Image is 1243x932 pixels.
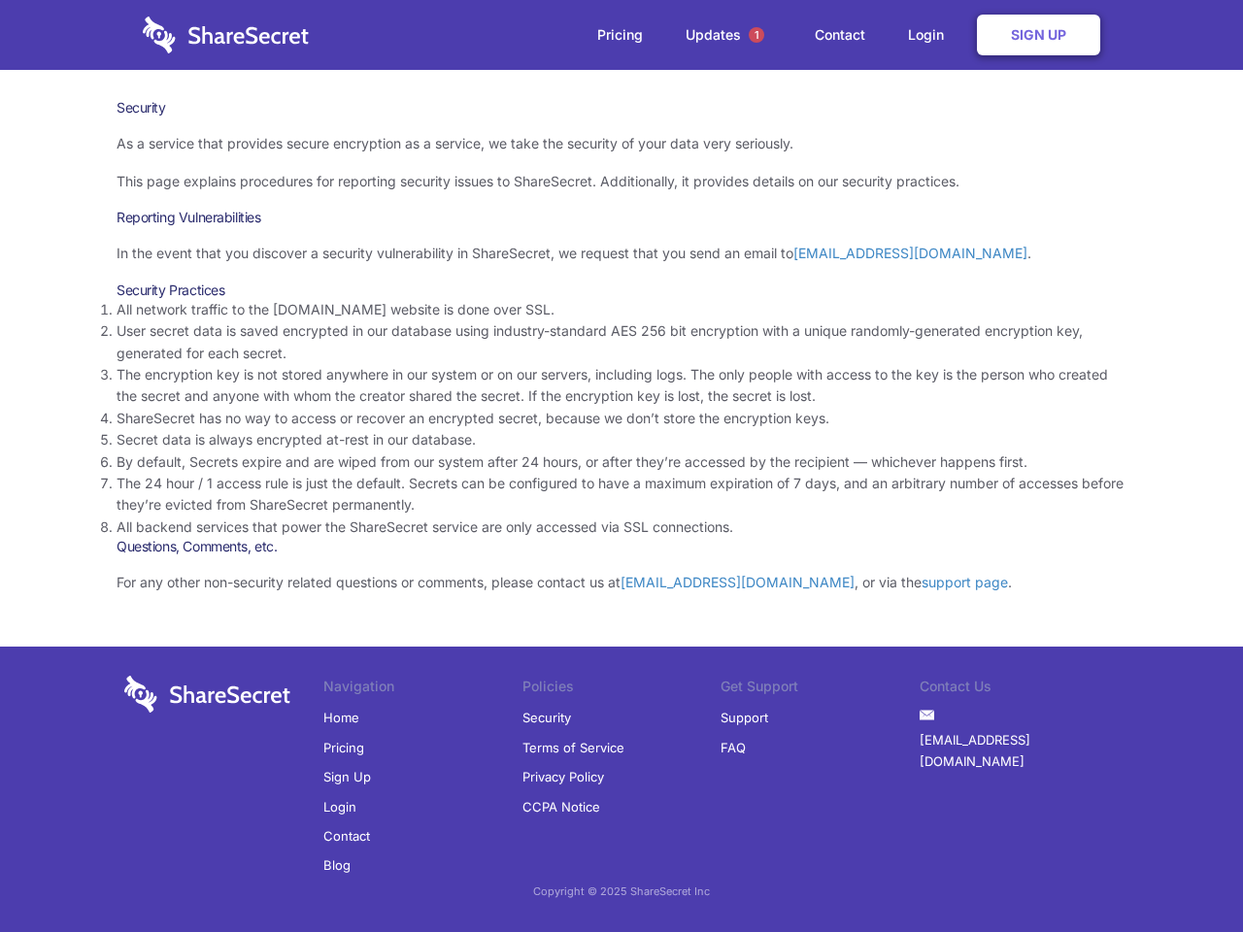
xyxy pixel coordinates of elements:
[117,299,1126,320] li: All network traffic to the [DOMAIN_NAME] website is done over SSL.
[795,5,885,65] a: Contact
[721,676,920,703] li: Get Support
[323,792,356,821] a: Login
[920,676,1119,703] li: Contact Us
[578,5,662,65] a: Pricing
[117,408,1126,429] li: ShareSecret has no way to access or recover an encrypted secret, because we don’t store the encry...
[117,572,1126,593] p: For any other non-security related questions or comments, please contact us at , or via the .
[117,282,1126,299] h3: Security Practices
[522,733,624,762] a: Terms of Service
[522,792,600,821] a: CCPA Notice
[721,733,746,762] a: FAQ
[323,762,371,791] a: Sign Up
[143,17,309,53] img: logo-wordmark-white-trans-d4663122ce5f474addd5e946df7df03e33cb6a1c49d2221995e7729f52c070b2.svg
[922,574,1008,590] a: support page
[522,762,604,791] a: Privacy Policy
[117,516,1126,538] li: All backend services that power the ShareSecret service are only accessed via SSL connections.
[117,99,1126,116] h1: Security
[721,703,768,732] a: Support
[117,473,1126,516] li: The 24 hour / 1 access rule is just the default. Secrets can be configured to have a maximum expi...
[124,676,290,713] img: logo-wordmark-white-trans-d4663122ce5f474addd5e946df7df03e33cb6a1c49d2221995e7729f52c070b2.svg
[117,171,1126,192] p: This page explains procedures for reporting security issues to ShareSecret. Additionally, it prov...
[621,574,855,590] a: [EMAIL_ADDRESS][DOMAIN_NAME]
[522,703,571,732] a: Security
[117,451,1126,473] li: By default, Secrets expire and are wiped from our system after 24 hours, or after they’re accesse...
[793,245,1027,261] a: [EMAIL_ADDRESS][DOMAIN_NAME]
[117,209,1126,226] h3: Reporting Vulnerabilities
[323,676,522,703] li: Navigation
[522,676,722,703] li: Policies
[117,429,1126,450] li: Secret data is always encrypted at-rest in our database.
[117,320,1126,364] li: User secret data is saved encrypted in our database using industry-standard AES 256 bit encryptio...
[749,27,764,43] span: 1
[117,243,1126,264] p: In the event that you discover a security vulnerability in ShareSecret, we request that you send ...
[323,733,364,762] a: Pricing
[323,850,351,880] a: Blog
[920,725,1119,777] a: [EMAIL_ADDRESS][DOMAIN_NAME]
[117,133,1126,154] p: As a service that provides secure encryption as a service, we take the security of your data very...
[889,5,973,65] a: Login
[977,15,1100,55] a: Sign Up
[117,364,1126,408] li: The encryption key is not stored anywhere in our system or on our servers, including logs. The on...
[117,538,1126,555] h3: Questions, Comments, etc.
[323,703,359,732] a: Home
[323,821,370,850] a: Contact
